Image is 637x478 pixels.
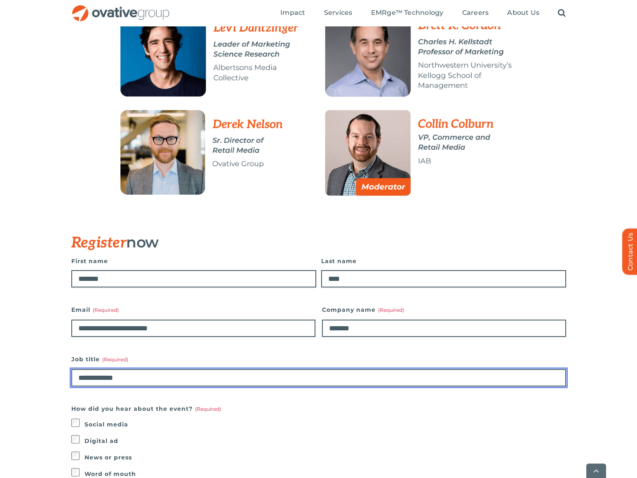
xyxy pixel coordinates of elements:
[71,403,221,414] legend: How did you hear about the event?
[324,9,353,17] span: Services
[71,234,127,252] span: Register
[462,9,489,17] span: Careers
[71,234,525,251] h3: now
[507,9,539,18] a: About Us
[71,304,315,316] label: Email
[507,9,539,17] span: About Us
[280,9,305,17] span: Impact
[371,9,444,18] a: EMRge™ Technology
[71,255,316,267] label: First name
[558,9,566,18] a: Search
[324,9,353,18] a: Services
[280,9,305,18] a: Impact
[462,9,489,18] a: Careers
[322,304,566,316] label: Company name
[371,9,444,17] span: EMRge™ Technology
[378,307,404,313] span: (Required)
[102,356,128,363] span: (Required)
[71,353,566,365] label: Job title
[321,255,566,267] label: Last name
[85,452,566,463] label: News or press
[195,406,221,412] span: (Required)
[93,307,119,313] span: (Required)
[85,435,566,447] label: Digital ad
[71,4,170,12] a: OG_Full_horizontal_RGB
[85,419,566,430] label: Social media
